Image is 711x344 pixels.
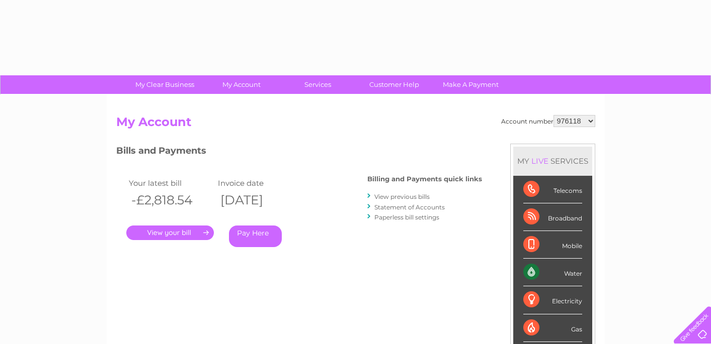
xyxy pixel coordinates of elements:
a: Statement of Accounts [374,203,445,211]
div: Electricity [523,286,582,314]
a: . [126,225,214,240]
th: [DATE] [215,190,305,210]
h4: Billing and Payments quick links [367,175,482,183]
div: MY SERVICES [513,147,592,175]
a: Customer Help [353,75,436,94]
a: My Clear Business [123,75,206,94]
h2: My Account [116,115,595,134]
div: LIVE [529,156,550,166]
div: Gas [523,314,582,342]
div: Broadband [523,203,582,231]
a: View previous bills [374,193,430,200]
div: Mobile [523,231,582,259]
td: Your latest bill [126,176,216,190]
a: My Account [200,75,283,94]
div: Water [523,259,582,286]
th: -£2,818.54 [126,190,216,210]
h3: Bills and Payments [116,144,482,161]
div: Telecoms [523,176,582,203]
div: Account number [501,115,595,127]
a: Make A Payment [429,75,512,94]
a: Services [276,75,359,94]
td: Invoice date [215,176,305,190]
a: Paperless bill settings [374,213,439,221]
a: Pay Here [229,225,282,247]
